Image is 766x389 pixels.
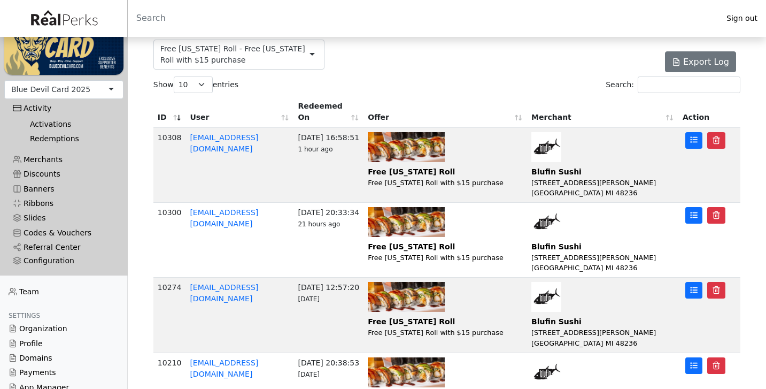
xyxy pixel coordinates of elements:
img: OiQYpyeaUCWcdTtrEniCzLaEtkbw22ZQJjyGF0TO.jpg [368,132,445,162]
th: User: activate to sort column ascending [185,96,293,128]
td: 10300 [153,203,186,278]
a: Blufin Sushi [STREET_ADDRESS][PERSON_NAME] [GEOGRAPHIC_DATA] MI 48236 [531,207,674,273]
button: Export Log [665,51,736,72]
td: [DATE] 20:33:34 [293,203,363,278]
div: Free [US_STATE] Roll [368,241,504,253]
select: Showentries [174,77,213,93]
div: Free [US_STATE] Roll [368,166,504,178]
a: [EMAIL_ADDRESS][DOMAIN_NAME] [190,283,258,303]
div: Free [US_STATE] Roll with $15 purchase [368,178,504,188]
td: [DATE] 16:58:51 [293,128,363,203]
a: [EMAIL_ADDRESS][DOMAIN_NAME] [190,208,258,228]
img: OiQYpyeaUCWcdTtrEniCzLaEtkbw22ZQJjyGF0TO.jpg [368,357,445,387]
td: 10274 [153,278,186,353]
th: ID: activate to sort column ascending [153,96,186,128]
a: Blufin Sushi [STREET_ADDRESS][PERSON_NAME] [GEOGRAPHIC_DATA] MI 48236 [531,132,674,198]
th: Action [678,96,740,128]
div: Blufin Sushi [531,316,674,327]
div: Free [US_STATE] Roll - Free [US_STATE] Roll with $15 purchase [160,43,318,66]
a: Slides [4,211,123,225]
div: [STREET_ADDRESS][PERSON_NAME] [GEOGRAPHIC_DATA] MI 48236 [531,253,674,273]
img: 6ZdsDFDnfAux5GzrfKiPozEJYr3O17SaTwV7LiwK.jpg [531,357,561,387]
a: Sign out [718,11,766,26]
a: Merchants [4,152,123,167]
div: [STREET_ADDRESS][PERSON_NAME] [GEOGRAPHIC_DATA] MI 48236 [531,327,674,348]
img: 6ZdsDFDnfAux5GzrfKiPozEJYr3O17SaTwV7LiwK.jpg [531,207,561,237]
a: Free [US_STATE] Roll Free [US_STATE] Roll with $15 purchase [368,207,523,263]
span: Export Log [683,57,729,67]
img: real_perks_logo-01.svg [25,6,102,30]
span: [DATE] [298,295,320,303]
a: Referral Center [4,240,123,255]
a: Ribbons [4,196,123,211]
img: OiQYpyeaUCWcdTtrEniCzLaEtkbw22ZQJjyGF0TO.jpg [368,207,445,237]
span: Settings [9,312,40,319]
a: Banners [4,181,123,196]
img: OiQYpyeaUCWcdTtrEniCzLaEtkbw22ZQJjyGF0TO.jpg [368,282,445,312]
a: [EMAIL_ADDRESS][DOMAIN_NAME] [190,133,258,153]
a: [EMAIL_ADDRESS][DOMAIN_NAME] [190,359,258,378]
div: Blufin Sushi [531,166,674,178]
img: 6ZdsDFDnfAux5GzrfKiPozEJYr3O17SaTwV7LiwK.jpg [531,282,561,312]
th: Merchant: activate to sort column ascending [527,96,678,128]
a: Activations [21,117,115,132]
div: Blue Devil Card 2025 [11,84,90,95]
div: Activity [13,104,115,113]
a: Codes & Vouchers [4,225,123,240]
span: [DATE] [298,371,320,378]
div: Free [US_STATE] Roll [368,316,504,327]
a: Discounts [4,167,123,181]
div: Free [US_STATE] Roll with $15 purchase [368,253,504,263]
th: Offer: activate to sort column ascending [363,96,527,128]
a: Blufin Sushi [STREET_ADDRESS][PERSON_NAME] [GEOGRAPHIC_DATA] MI 48236 [531,282,674,348]
img: 6ZdsDFDnfAux5GzrfKiPozEJYr3O17SaTwV7LiwK.jpg [531,132,561,162]
div: [STREET_ADDRESS][PERSON_NAME] [GEOGRAPHIC_DATA] MI 48236 [531,178,674,198]
a: Free [US_STATE] Roll Free [US_STATE] Roll with $15 purchase [368,132,523,188]
div: Configuration [13,256,115,265]
div: Free [US_STATE] Roll with $15 purchase [368,327,504,338]
th: Redeemed On: activate to sort column ascending [293,96,363,128]
label: Search: [606,77,740,93]
input: Search: [638,77,740,93]
a: Free [US_STATE] Roll Free [US_STATE] Roll with $15 purchase [368,282,523,338]
span: 21 hours ago [298,220,340,228]
label: Show entries [153,77,238,93]
input: Search [128,5,718,31]
span: 1 hour ago [298,146,332,153]
td: [DATE] 12:57:20 [293,278,363,353]
img: WvZzOez5OCqmO91hHZfJL7W2tJ07LbGMjwPPNJwI.png [4,6,123,74]
a: Redemptions [21,132,115,146]
div: Blufin Sushi [531,241,674,253]
td: 10308 [153,128,186,203]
